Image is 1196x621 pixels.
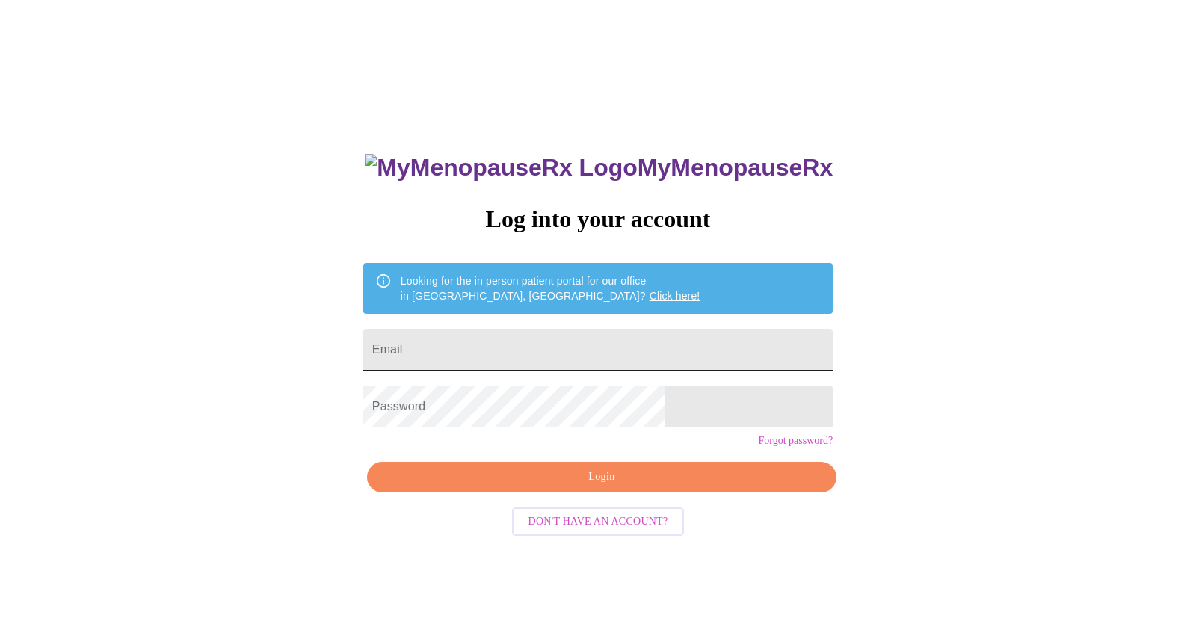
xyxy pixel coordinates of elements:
[512,507,685,537] button: Don't have an account?
[384,468,819,486] span: Login
[528,513,668,531] span: Don't have an account?
[367,462,836,492] button: Login
[650,290,700,302] a: Click here!
[758,435,833,447] a: Forgot password?
[401,268,700,309] div: Looking for the in person patient portal for our office in [GEOGRAPHIC_DATA], [GEOGRAPHIC_DATA]?
[365,154,833,182] h3: MyMenopauseRx
[365,154,637,182] img: MyMenopauseRx Logo
[508,514,688,527] a: Don't have an account?
[363,206,833,233] h3: Log into your account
